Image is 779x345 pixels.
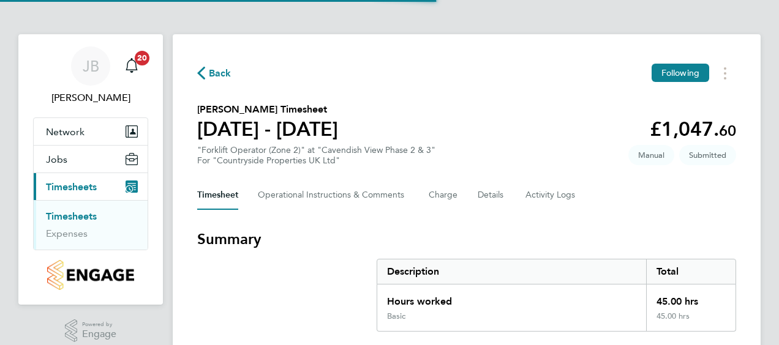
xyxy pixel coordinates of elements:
button: Network [34,118,148,145]
button: Details [478,180,506,210]
span: Jobs [46,154,67,165]
button: Timesheets [34,173,148,200]
a: JB[PERSON_NAME] [33,46,148,105]
div: Basic [387,311,405,321]
app-decimal: £1,047. [650,117,736,141]
a: Powered byEngage [65,319,117,343]
div: Description [377,259,646,284]
div: "Forklift Operator (Zone 2)" at "Cavendish View Phase 2 & 3" [197,145,435,166]
div: 45.00 hrs [646,284,736,311]
div: 45.00 hrs [646,311,736,331]
h3: Summary [197,229,736,249]
span: Network [46,126,85,138]
nav: Main navigation [18,34,163,305]
button: Operational Instructions & Comments [258,180,409,210]
div: Hours worked [377,284,646,311]
a: Go to home page [33,260,148,290]
span: JB [83,58,99,74]
span: 60 [719,122,736,139]
button: Jobs [34,146,148,172]
div: For "Countryside Properties UK Ltd" [197,155,435,166]
span: Engage [82,329,116,339]
button: Activity Logs [525,180,577,210]
button: Back [197,65,231,81]
span: Timesheets [46,181,97,193]
button: Timesheets Menu [714,64,736,83]
button: Following [652,64,709,82]
span: Following [661,67,699,78]
span: Back [209,66,231,81]
h2: [PERSON_NAME] Timesheet [197,102,338,117]
img: countryside-properties-logo-retina.png [47,260,134,290]
button: Charge [429,180,458,210]
span: James Ballantyne [33,91,148,105]
span: This timesheet is Submitted. [679,145,736,165]
a: 20 [119,46,144,86]
a: Timesheets [46,210,97,222]
div: Total [646,259,736,284]
div: Summary [377,259,736,332]
div: Timesheets [34,200,148,250]
h1: [DATE] - [DATE] [197,117,338,141]
button: Timesheet [197,180,238,210]
span: Powered by [82,319,116,330]
a: Expenses [46,228,88,239]
span: This timesheet was manually created. [628,145,674,165]
span: 20 [135,51,149,65]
